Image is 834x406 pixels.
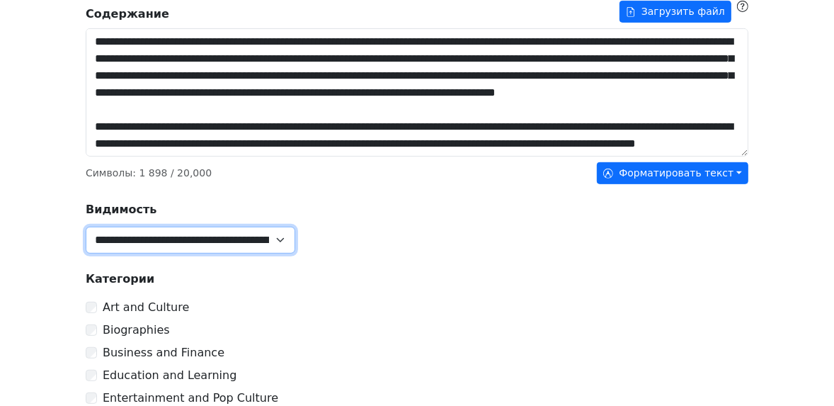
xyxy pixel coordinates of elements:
[86,166,212,181] p: Символы : / 20,000
[86,203,156,216] strong: Видимость
[86,272,154,286] strong: Категории
[139,167,167,179] span: 1 898
[597,162,748,184] button: Форматировать текст
[86,6,169,23] strong: Содержание
[619,1,731,23] button: Содержание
